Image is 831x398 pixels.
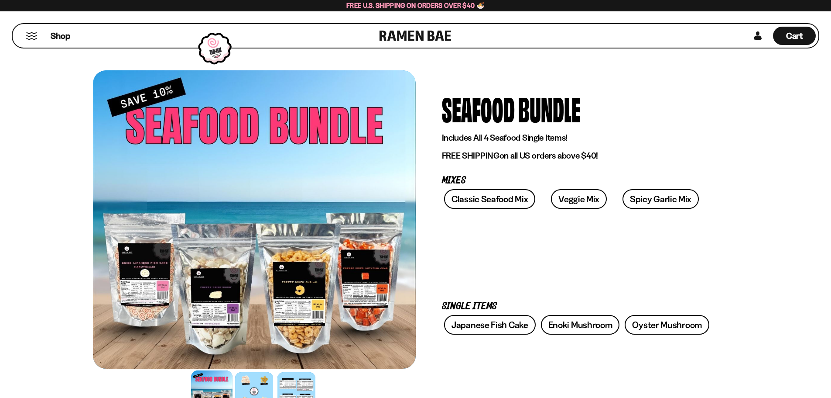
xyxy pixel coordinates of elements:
p: Mixes [442,177,712,185]
span: Free U.S. Shipping on Orders over $40 🍜 [346,1,485,10]
p: Includes All 4 Seafood Single Items! [442,132,712,143]
button: Mobile Menu Trigger [26,32,38,40]
span: Cart [786,31,803,41]
p: Single Items [442,302,712,311]
div: Bundle [518,92,581,125]
div: Seafood [442,92,515,125]
a: Japanese Fish Cake [444,315,536,335]
a: Oyster Mushroom [625,315,709,335]
a: Classic Seafood Mix [444,189,535,209]
strong: FREE SHIPPING [442,150,499,161]
div: Cart [773,24,816,48]
p: on all US orders above $40! [442,150,712,161]
a: Shop [51,27,70,45]
a: Veggie Mix [551,189,607,209]
a: Enoki Mushroom [541,315,620,335]
a: Spicy Garlic Mix [622,189,699,209]
span: Shop [51,30,70,42]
